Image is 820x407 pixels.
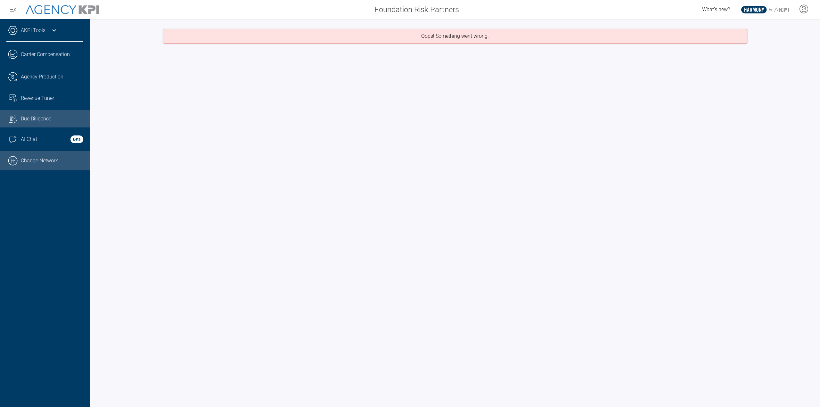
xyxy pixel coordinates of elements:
a: AKPI Tools [21,27,45,34]
span: Foundation Risk Partners [374,4,459,15]
span: Agency Production [21,73,63,81]
span: What's new? [702,6,730,12]
p: Oops! Something went wrong. [421,32,489,40]
strong: Beta [70,135,83,143]
span: AI Chat [21,135,37,143]
span: Revenue Tuner [21,94,54,102]
img: AgencyKPI [26,5,99,14]
span: Due Diligence [21,115,51,123]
